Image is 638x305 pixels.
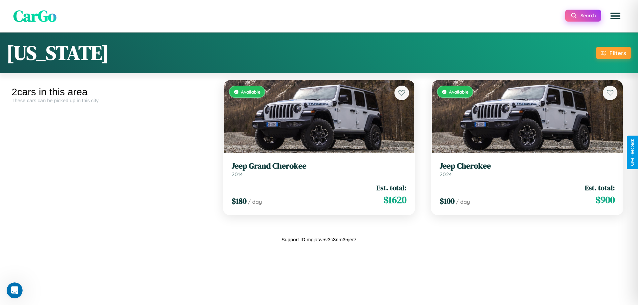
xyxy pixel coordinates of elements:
div: These cars can be picked up in this city. [12,98,210,103]
span: 2014 [232,171,243,178]
span: 2024 [440,171,452,178]
div: 2 cars in this area [12,86,210,98]
a: Jeep Grand Cherokee2014 [232,161,407,178]
button: Filters [596,47,631,59]
span: Search [581,13,596,19]
h3: Jeep Grand Cherokee [232,161,407,171]
span: / day [456,198,470,205]
h1: [US_STATE] [7,39,109,66]
span: $ 180 [232,195,247,206]
span: Available [241,89,261,95]
span: / day [248,198,262,205]
span: $ 1620 [383,193,406,206]
span: $ 100 [440,195,455,206]
button: Search [565,10,601,22]
span: $ 900 [595,193,615,206]
h3: Jeep Cherokee [440,161,615,171]
div: Filters [609,49,626,56]
span: CarGo [13,5,56,27]
span: Est. total: [585,183,615,192]
iframe: Intercom live chat [7,282,23,298]
span: Available [449,89,469,95]
p: Support ID: mgjatw5v3c3nm35jer7 [281,235,357,244]
div: Give Feedback [630,139,635,166]
a: Jeep Cherokee2024 [440,161,615,178]
span: Est. total: [376,183,406,192]
button: Open menu [606,7,625,25]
